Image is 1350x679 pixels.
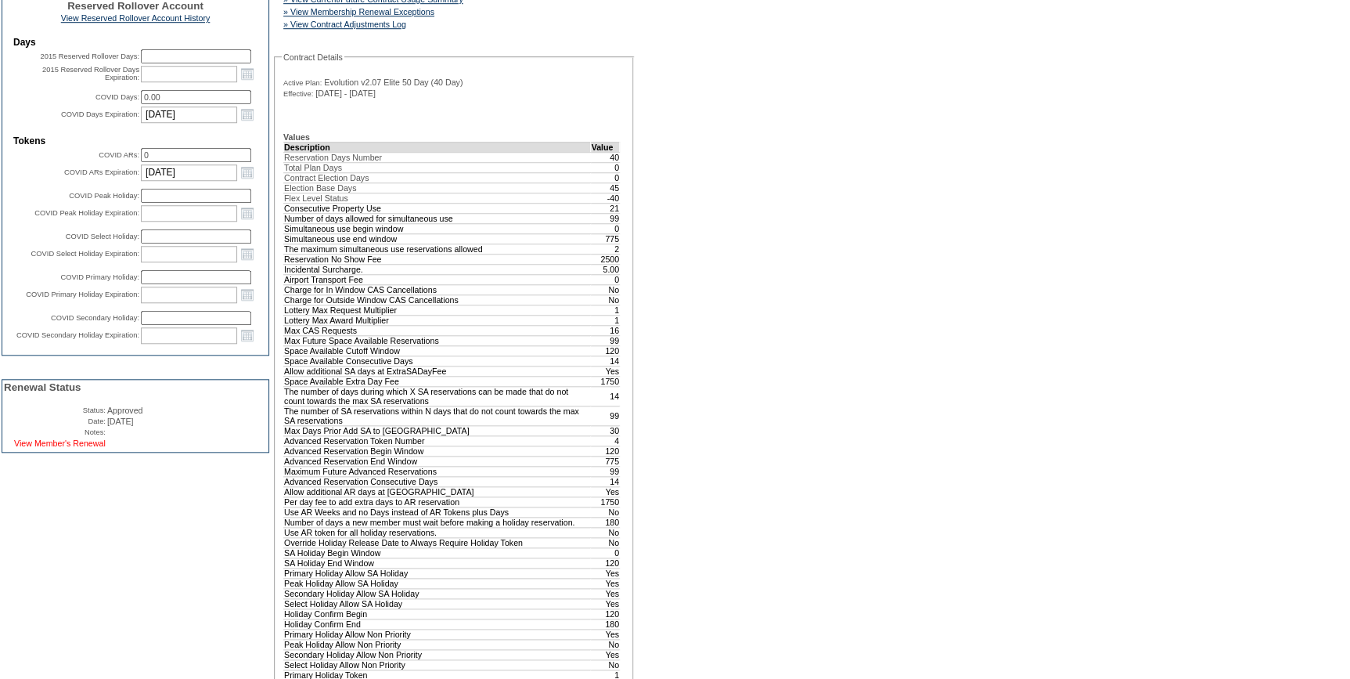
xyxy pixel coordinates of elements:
span: [DATE] [107,417,134,426]
td: 1 [591,315,620,325]
td: 99 [591,406,620,425]
span: Contract Election Days [284,173,369,182]
label: COVID Secondary Holiday Expiration: [16,331,139,339]
td: Yes [591,486,620,497]
td: 30 [591,425,620,435]
label: COVID Primary Holiday Expiration: [26,291,139,298]
span: Renewal Status [4,381,81,393]
td: Max Future Space Available Reservations [284,335,591,345]
label: COVID Primary Holiday: [60,273,139,281]
td: No [591,507,620,517]
td: Per day fee to add extra days to AR reservation [284,497,591,507]
td: Use AR token for all holiday reservations. [284,527,591,537]
td: Yes [591,629,620,639]
td: Description [284,142,591,152]
a: Open the calendar popup. [239,327,256,344]
td: No [591,659,620,670]
td: Number of days allowed for simultaneous use [284,213,591,223]
td: No [591,294,620,305]
td: Charge for Outside Window CAS Cancellations [284,294,591,305]
td: 14 [591,386,620,406]
td: 775 [591,456,620,466]
span: Reservation Days Number [284,153,382,162]
a: View Member's Renewal [14,439,106,448]
td: 0 [591,274,620,284]
td: 1750 [591,376,620,386]
td: Consecutive Property Use [284,203,591,213]
a: Open the calendar popup. [239,286,256,303]
td: Airport Transport Fee [284,274,591,284]
td: Advanced Reservation Consecutive Days [284,476,591,486]
td: SA Holiday Begin Window [284,547,591,558]
td: 0 [591,547,620,558]
td: Override Holiday Release Date to Always Require Holiday Token [284,537,591,547]
a: Open the calendar popup. [239,164,256,181]
td: 99 [591,213,620,223]
td: 99 [591,466,620,476]
td: The maximum simultaneous use reservations allowed [284,244,591,254]
td: 120 [591,558,620,568]
label: COVID Select Holiday Expiration: [31,250,139,258]
a: » View Contract Adjustments Log [283,20,406,29]
td: Advanced Reservation End Window [284,456,591,466]
a: Open the calendar popup. [239,65,256,82]
td: Lottery Max Request Multiplier [284,305,591,315]
label: COVID Peak Holiday Expiration: [34,209,139,217]
td: 14 [591,356,620,366]
span: Total Plan Days [284,163,342,172]
td: 120 [591,609,620,619]
td: 180 [591,517,620,527]
td: SA Holiday End Window [284,558,591,568]
td: Advanced Reservation Token Number [284,435,591,446]
td: Notes: [4,428,106,437]
td: Lottery Max Award Multiplier [284,315,591,325]
td: The number of days during which X SA reservations can be made that do not count towards the max S... [284,386,591,406]
td: 14 [591,476,620,486]
span: Approved [107,406,143,415]
td: 0 [591,172,620,182]
td: 120 [591,446,620,456]
td: Select Holiday Allow SA Holiday [284,598,591,609]
td: Allow additional SA days at ExtraSADayFee [284,366,591,376]
td: Select Holiday Allow Non Priority [284,659,591,670]
td: 5.00 [591,264,620,274]
td: Yes [591,598,620,609]
td: Peak Holiday Allow Non Priority [284,639,591,649]
td: Tokens [13,135,257,146]
td: Yes [591,568,620,578]
td: Primary Holiday Allow SA Holiday [284,568,591,578]
td: Space Available Consecutive Days [284,356,591,366]
a: Open the calendar popup. [239,106,256,123]
td: 45 [591,182,620,193]
label: COVID Select Holiday: [66,233,139,240]
td: Incidental Surcharge. [284,264,591,274]
a: Open the calendar popup. [239,245,256,262]
td: Holiday Confirm End [284,619,591,629]
td: Charge for In Window CAS Cancellations [284,284,591,294]
td: 2500 [591,254,620,264]
td: 1 [591,305,620,315]
td: Secondary Holiday Allow Non Priority [284,649,591,659]
span: [DATE] - [DATE] [315,88,376,98]
b: Values [283,132,310,142]
td: Yes [591,588,620,598]
td: 99 [591,335,620,345]
td: Number of days a new member must wait before making a holiday reservation. [284,517,591,527]
span: Evolution v2.07 Elite 50 Day (40 Day) [324,78,463,87]
td: Use AR Weeks and no Days instead of AR Tokens plus Days [284,507,591,517]
td: 775 [591,233,620,244]
td: 2 [591,244,620,254]
td: Secondary Holiday Allow SA Holiday [284,588,591,598]
span: Election Base Days [284,183,356,193]
a: » View Membership Renewal Exceptions [283,7,434,16]
td: 120 [591,345,620,356]
label: COVID ARs: [99,151,139,159]
td: Max CAS Requests [284,325,591,335]
span: Active Plan: [283,78,322,88]
td: 4 [591,435,620,446]
span: Flex Level Status [284,193,348,203]
td: Yes [591,366,620,376]
td: Holiday Confirm Begin [284,609,591,619]
label: COVID Peak Holiday: [69,192,139,200]
td: 180 [591,619,620,629]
